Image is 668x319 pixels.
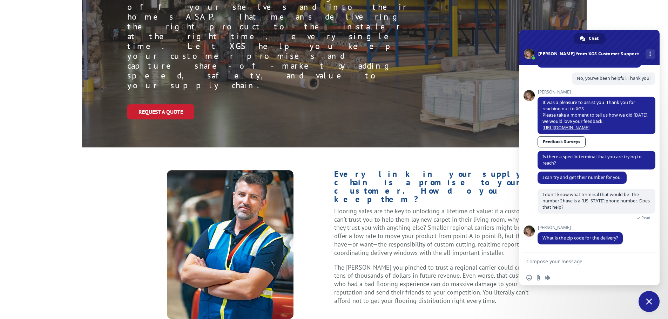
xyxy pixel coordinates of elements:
[542,125,589,131] a: [URL][DOMAIN_NAME]
[127,104,194,119] a: Request a Quote
[334,263,542,305] p: The [PERSON_NAME] you pinched to trust a regional carrier could cost you tens of thousands of dol...
[646,49,655,59] div: More channels
[574,33,606,44] div: Chat
[641,215,650,220] span: Read
[334,207,542,263] p: Flooring sales are the key to unlocking a lifetime of value: if a customer can’t trust you to hel...
[542,174,622,180] span: I can try and get their number for you.
[542,192,650,210] span: I don't know what terminal that would be. The number I have is a [US_STATE] phone number. Does th...
[577,75,650,81] span: No, you've been helpful. Thank you!
[334,170,542,207] h1: Every link in your supply chain is a promise to your customer. How do you keep them?
[526,258,637,265] textarea: Compose your message...
[639,291,660,312] div: Close chat
[538,225,623,230] span: [PERSON_NAME]
[535,275,541,280] span: Send a file
[545,275,550,280] span: Audio message
[538,136,586,147] a: Feedback Surveys
[589,33,599,44] span: Chat
[526,275,532,280] span: Insert an emoji
[542,154,642,166] span: Is there a specific terminal that you are trying to reach?
[542,99,648,131] span: It was a pleasure to assist you. Thank you for reaching out to XGS. Please take a moment to tell ...
[538,90,655,95] span: [PERSON_NAME]
[542,235,618,241] span: What is the zip code for the delivery?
